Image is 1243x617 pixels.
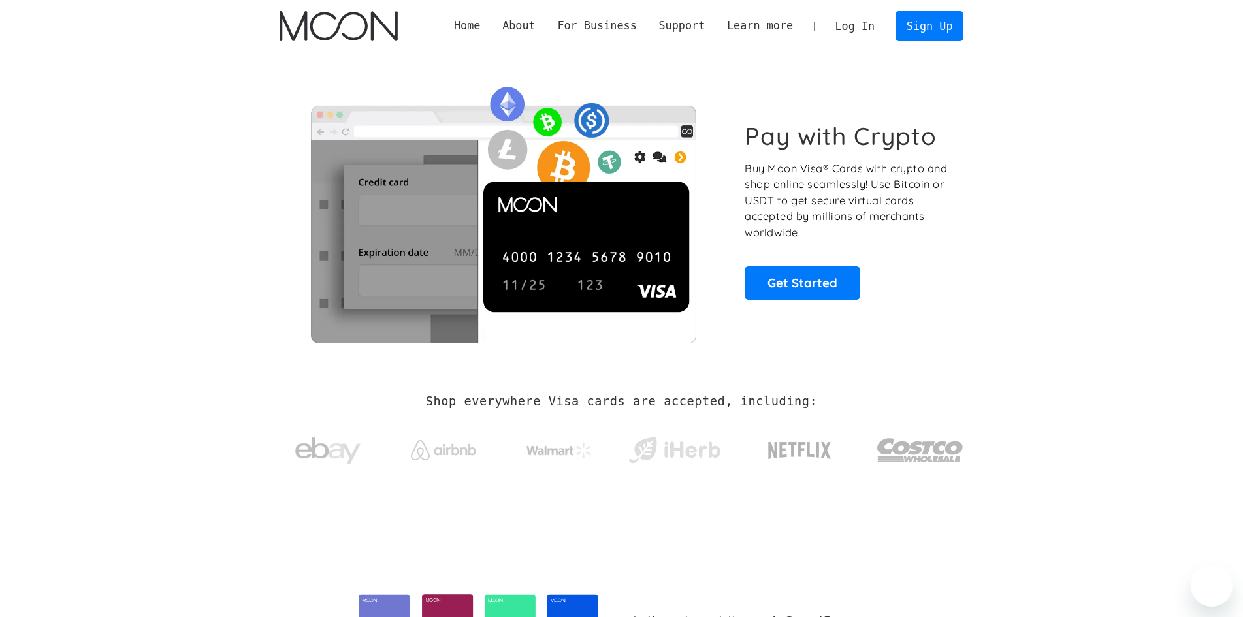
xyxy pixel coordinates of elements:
img: Netflix [767,434,832,467]
div: For Business [557,18,636,34]
div: About [502,18,536,34]
a: Log In [824,12,886,40]
div: Support [658,18,705,34]
a: home [280,11,398,41]
img: Airbnb [411,440,476,460]
div: Learn more [727,18,793,34]
iframe: Button to launch messaging window [1191,565,1233,607]
img: Moon Logo [280,11,398,41]
h1: Pay with Crypto [745,121,937,151]
p: Buy Moon Visa® Cards with crypto and shop online seamlessly! Use Bitcoin or USDT to get secure vi... [745,161,949,241]
img: Costco [877,426,964,475]
a: Airbnb [395,427,492,467]
h2: Shop everywhere Visa cards are accepted, including: [426,394,817,409]
div: Support [648,18,716,34]
div: About [491,18,546,34]
img: ebay [295,430,361,471]
div: For Business [547,18,648,34]
div: Learn more [716,18,804,34]
img: Walmart [526,443,592,458]
img: iHerb [626,434,723,467]
a: Costco [877,413,964,481]
a: ebay [280,417,377,478]
a: Get Started [745,266,860,299]
img: Moon Cards let you spend your crypto anywhere Visa is accepted. [280,78,727,343]
a: Walmart [510,430,607,465]
a: Sign Up [896,11,963,40]
a: iHerb [626,420,723,474]
a: Home [443,18,491,34]
a: Netflix [741,421,858,473]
